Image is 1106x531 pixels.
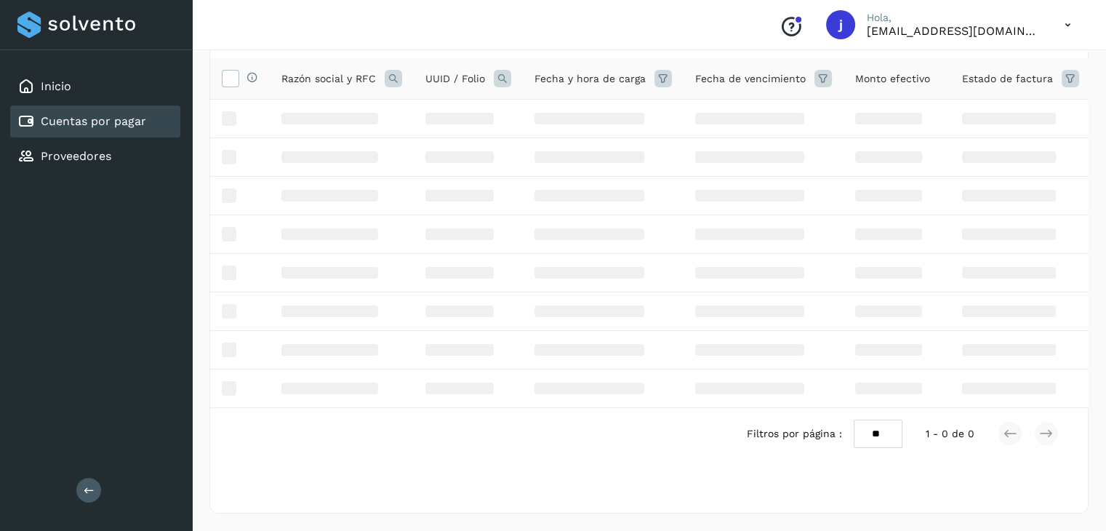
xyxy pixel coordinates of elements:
[867,12,1041,24] p: Hola,
[926,426,974,442] span: 1 - 0 de 0
[425,71,485,87] span: UUID / Folio
[41,114,146,128] a: Cuentas por pagar
[534,71,646,87] span: Fecha y hora de carga
[855,71,930,87] span: Monto efectivo
[867,24,1041,38] p: jrodriguez@kalapata.co
[41,79,71,93] a: Inicio
[10,105,180,137] div: Cuentas por pagar
[695,71,806,87] span: Fecha de vencimiento
[281,71,376,87] span: Razón social y RFC
[10,140,180,172] div: Proveedores
[962,71,1053,87] span: Estado de factura
[747,426,842,442] span: Filtros por página :
[41,149,111,163] a: Proveedores
[10,71,180,103] div: Inicio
